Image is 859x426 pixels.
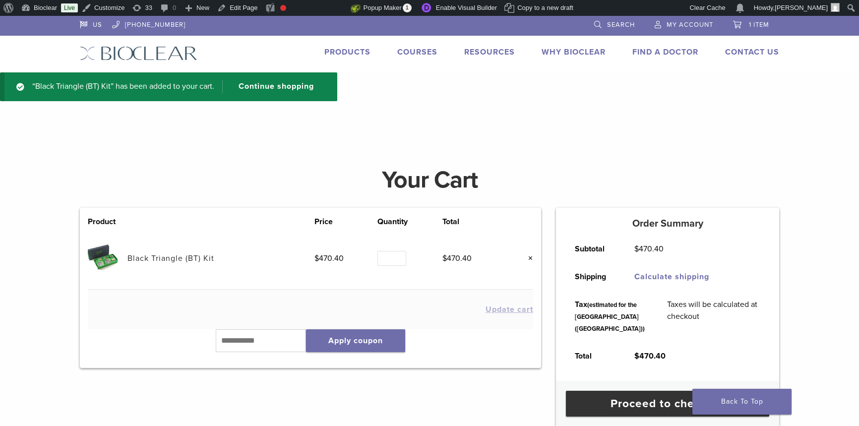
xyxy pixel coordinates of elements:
img: Black Triangle (BT) Kit [88,243,117,273]
a: Courses [397,47,437,57]
a: Back To Top [692,389,792,415]
a: Live [61,3,78,12]
a: Why Bioclear [542,47,606,57]
bdi: 470.40 [442,253,472,263]
span: $ [314,253,319,263]
a: Remove this item [520,252,533,265]
img: Bioclear [80,46,197,61]
div: Focus keyphrase not set [280,5,286,11]
a: Find A Doctor [632,47,698,57]
small: (estimated for the [GEOGRAPHIC_DATA] ([GEOGRAPHIC_DATA])) [575,301,645,333]
span: My Account [667,21,713,29]
th: Total [442,216,505,228]
td: Taxes will be calculated at checkout [656,291,772,342]
bdi: 470.40 [314,253,344,263]
th: Product [88,216,127,228]
a: Proceed to checkout [566,391,769,417]
a: Resources [464,47,515,57]
h1: Your Cart [72,168,787,192]
th: Quantity [377,216,442,228]
span: 1 [403,3,412,12]
a: Continue shopping [222,80,321,93]
a: 1 item [733,16,769,31]
a: Contact Us [725,47,779,57]
th: Price [314,216,377,228]
span: [PERSON_NAME] [775,4,828,11]
a: Search [594,16,635,31]
th: Subtotal [563,235,623,263]
th: Total [563,342,623,370]
bdi: 470.40 [634,244,664,254]
a: Black Triangle (BT) Kit [127,253,214,263]
span: Search [607,21,635,29]
a: [PHONE_NUMBER] [112,16,185,31]
th: Tax [563,291,656,342]
h5: Order Summary [556,218,779,230]
span: $ [442,253,447,263]
bdi: 470.40 [634,351,666,361]
a: Calculate shipping [634,272,709,282]
span: 1 item [749,21,769,29]
a: Products [324,47,370,57]
button: Update cart [486,305,533,313]
span: $ [634,351,639,361]
a: My Account [655,16,713,31]
button: Apply coupon [306,329,405,352]
th: Shipping [563,263,623,291]
span: $ [634,244,639,254]
a: US [80,16,102,31]
img: Views over 48 hours. Click for more Jetpack Stats. [295,2,351,14]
